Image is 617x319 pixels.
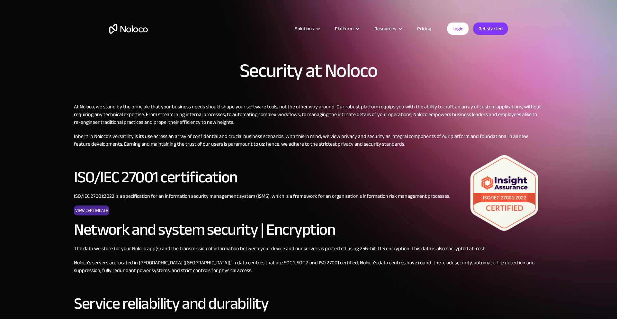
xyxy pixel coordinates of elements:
p: Noloco's servers are located in [GEOGRAPHIC_DATA] ([GEOGRAPHIC_DATA]), in data centres that are S... [74,259,543,274]
p: Inherit in Noloco's versatility is its use across an array of confidential and crucial business s... [74,132,543,148]
p: ‍ [74,281,543,288]
div: Platform [327,24,366,33]
a: Get started [473,23,508,35]
div: Resources [374,24,396,33]
div: Platform [335,24,353,33]
div: Solutions [287,24,327,33]
div: Resources [366,24,409,33]
div: Solutions [295,24,314,33]
a: Pricing [409,24,439,33]
h2: Network and system security | Encryption [74,221,543,238]
p: ISO/IEC 27001:2022 is a specification for an information security management system (ISMS), which... [74,192,543,200]
p: The data we store for your Noloco app(s) and the transmission of information between your device ... [74,245,543,252]
h2: Service reliability and durability [74,295,543,312]
h2: ISO/IEC 27001 certification [74,169,543,186]
p: ‍ [74,154,543,162]
a: Login [447,23,469,35]
a: home [109,24,148,34]
p: At Noloco, we stand by the principle that your business needs should shape your software tools, n... [74,103,543,126]
a: View Certificate [74,205,109,215]
h1: Security at Noloco [240,61,377,80]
